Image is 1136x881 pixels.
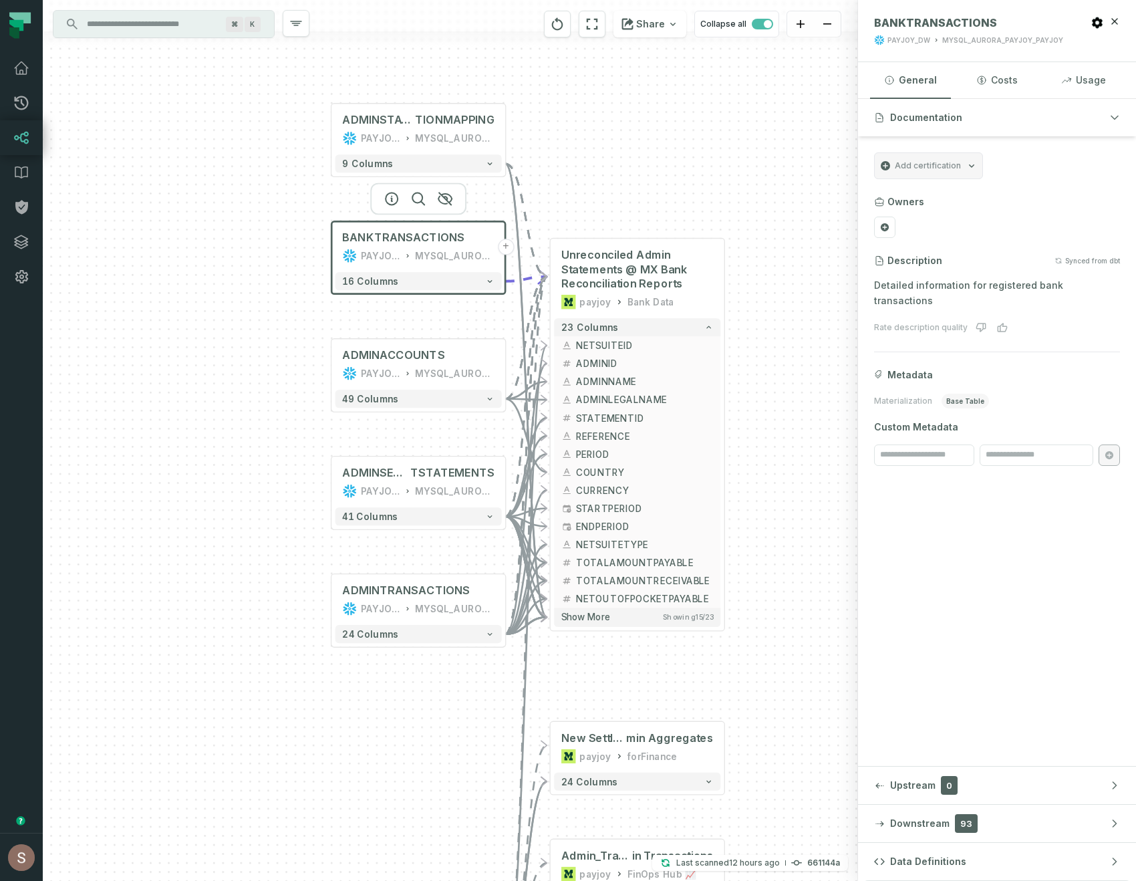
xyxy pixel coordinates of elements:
[576,537,714,551] span: NETSUITETYPE
[554,354,720,372] button: ADMINID
[858,843,1136,880] button: Data Definitions
[505,508,547,516] g: Edge from 82a1077e940885bbe9b7b87881748d93 to 3ceb5bf4d96c4c25ea8f5fcb74c65ee7
[561,430,572,441] span: string
[576,375,714,388] span: ADMINNAME
[505,399,547,400] g: Edge from e9270d9a49d5a175f0b62f9175535d67 to 3ceb5bf4d96c4c25ea8f5fcb74c65ee7
[942,35,1063,45] div: MYSQL_AURORA_PAYJOY_PAYJOY
[663,612,714,622] span: Showing 15 / 23
[561,449,572,459] span: string
[579,295,611,309] div: payjoy
[941,776,958,795] span: 0
[561,731,626,745] span: New Settlement Statements - Aggregates @ Admin Settlement - All Ad
[874,152,983,179] button: Add certification
[498,239,514,255] button: +
[415,131,494,146] div: MYSQL_AURORA_PAYJOY_PAYJOY
[415,366,494,381] div: MYSQL_AURORA_PAYJOY_PAYJOY
[505,517,547,581] g: Edge from 82a1077e940885bbe9b7b87881748d93 to 3ceb5bf4d96c4c25ea8f5fcb74c65ee7
[652,855,848,871] button: Last scanned[DATE] 4:10:44 AM661144a
[342,113,414,128] span: ADMINSTATEMENTTOBANKTRANSAC
[226,17,243,32] span: Press ⌘ + K to focus the search bar
[890,779,936,792] span: Upstream
[576,447,714,461] span: PERIOD
[561,248,713,291] span: Unreconciled Admin Statements @ MX Bank Reconciliation Reports
[505,617,547,634] g: Edge from 59f7be5cb3c0722c5a0c119c5cbbd686 to 3ceb5bf4d96c4c25ea8f5fcb74c65ee7
[561,576,572,586] span: decimal
[729,858,780,868] relative-time: Aug 24, 2025, 4:10 AM GMT+3
[361,484,401,499] div: PAYJOY_DW
[632,848,714,863] span: in Transactions
[415,113,494,128] span: TIONMAPPING
[415,484,494,499] div: MYSQL_AURORA_PAYJOY_PAYJOY
[627,295,674,309] div: Bank Data
[561,594,572,604] span: decimal
[890,855,966,868] span: Data Definitions
[576,501,714,515] span: STARTPERIOD
[814,11,841,37] button: zoom out
[554,336,720,354] button: NETSUITEID
[342,394,398,404] span: 49 columns
[576,411,714,424] span: STATEMENTID
[942,394,989,408] span: base table
[576,519,714,533] span: ENDPERIOD
[1054,257,1120,265] button: Synced from dbt
[554,481,720,499] button: CURRENCY
[874,278,1120,309] p: Detailed information for registered bank transactions
[887,254,942,267] h3: Description
[505,517,547,527] g: Edge from 82a1077e940885bbe9b7b87881748d93 to 3ceb5bf4d96c4c25ea8f5fcb74c65ee7
[505,490,547,634] g: Edge from 59f7be5cb3c0722c5a0c119c5cbbd686 to 3ceb5bf4d96c4c25ea8f5fcb74c65ee7
[576,574,714,588] span: TOTALAMOUNTRECEIVABLE
[505,164,547,277] g: Edge from 457b5f838126bd061c00130131edc68f to 3ceb5bf4d96c4c25ea8f5fcb74c65ee7
[870,62,951,98] button: General
[858,805,1136,842] button: Downstream93
[561,612,610,623] span: Show more
[554,608,720,626] button: Show moreShowing15/23
[505,277,547,634] g: Edge from 59f7be5cb3c0722c5a0c119c5cbbd686 to 3ceb5bf4d96c4c25ea8f5fcb74c65ee7
[787,11,814,37] button: zoom in
[554,535,720,553] button: NETSUITETYPE
[554,499,720,517] button: STARTPERIOD
[8,844,35,871] img: avatar of Shay Gafniel
[887,368,933,382] span: Metadata
[561,485,572,495] span: string
[807,859,840,867] h4: 661144a
[676,856,780,870] p: Last scanned
[561,503,572,513] span: date
[505,563,547,634] g: Edge from 59f7be5cb3c0722c5a0c119c5cbbd686 to 3ceb5bf4d96c4c25ea8f5fcb74c65ee7
[1043,62,1124,98] button: Usage
[561,467,572,477] span: string
[887,195,924,209] h3: Owners
[561,358,572,369] span: integer
[579,749,611,764] div: payjoy
[561,394,572,405] span: string
[576,357,714,370] span: ADMINID
[342,231,464,245] span: BANKTRANSACTIONS
[554,553,720,572] button: TOTALAMOUNTPAYABLE
[627,749,676,764] div: forFinance
[505,436,547,516] g: Edge from 82a1077e940885bbe9b7b87881748d93 to 3ceb5bf4d96c4c25ea8f5fcb74c65ee7
[576,592,714,606] span: NETOUTOFPOCKETPAYABLE
[554,463,720,481] button: COUNTRY
[895,160,961,171] span: Add certification
[576,483,714,497] span: CURRENCY
[361,366,401,381] div: PAYJOY_DW
[554,445,720,463] button: PERIOD
[694,11,779,37] button: Collapse all
[858,99,1136,136] button: Documentation
[561,376,572,387] span: string
[342,466,494,481] div: ADMINSETTLEMENTSTATEMENTS
[15,815,27,827] div: Tooltip anchor
[626,731,713,745] span: min Aggregates
[576,465,714,479] span: COUNTRY
[576,339,714,352] span: NETSUITEID
[561,412,572,423] span: integer
[505,277,547,399] g: Edge from e9270d9a49d5a175f0b62f9175535d67 to 3ceb5bf4d96c4c25ea8f5fcb74c65ee7
[955,814,978,833] span: 93
[613,11,686,37] button: Share
[561,340,572,351] span: string
[554,372,720,390] button: ADMINNAME
[561,776,617,787] span: 24 columns
[554,391,720,409] button: ADMINLEGALNAME
[874,396,932,406] span: Materialization
[415,602,494,616] div: MYSQL_AURORA_PAYJOY_PAYJOY
[342,466,410,481] span: ADMINSETTLEMEN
